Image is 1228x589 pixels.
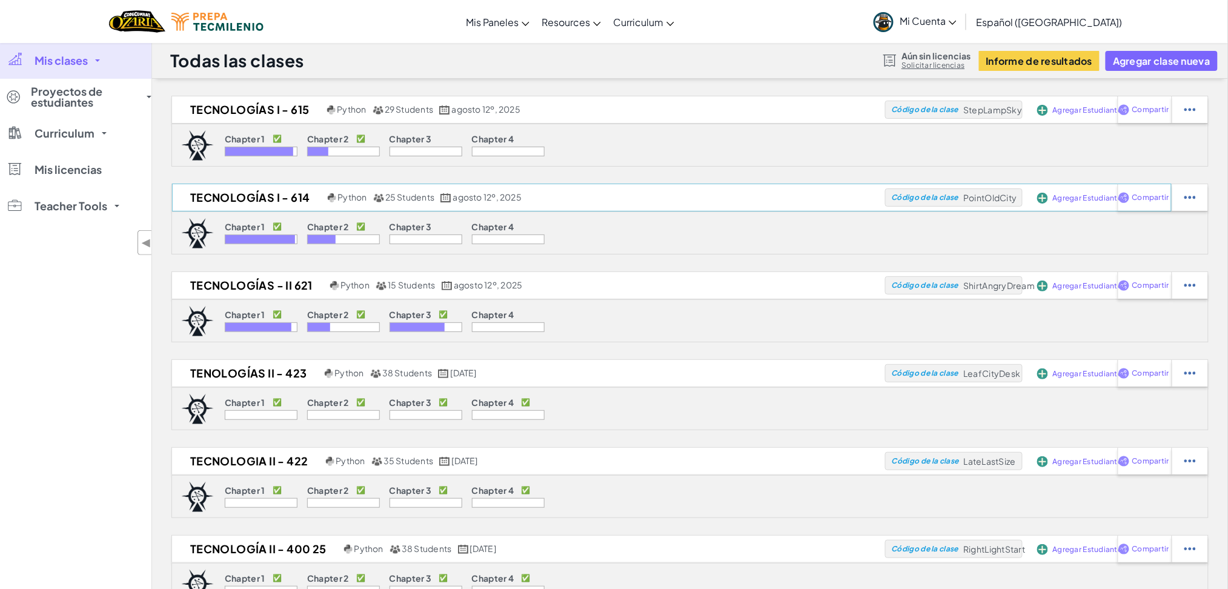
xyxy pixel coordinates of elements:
[1132,545,1169,553] span: Compartir
[1037,281,1048,291] img: IconAddStudents.svg
[376,281,387,290] img: MultipleUsers.png
[172,540,885,558] a: Tecnología II - 400 25 Python 38 Students [DATE]
[307,573,349,583] p: Chapter 2
[225,485,265,495] p: Chapter 1
[172,452,323,470] h2: Tecnologia II - 422
[472,134,514,144] p: Chapter 4
[390,134,432,144] p: Chapter 3
[307,398,349,407] p: Chapter 2
[402,543,452,554] span: 38 Students
[472,222,514,231] p: Chapter 4
[356,485,365,495] p: ✅
[1132,282,1169,289] span: Compartir
[472,573,514,583] p: Chapter 4
[964,104,1023,115] span: StepLampSky
[439,105,450,115] img: calendar.svg
[225,573,265,583] p: Chapter 1
[470,543,496,554] span: [DATE]
[1037,193,1048,204] img: IconAddStudents.svg
[1106,51,1217,71] button: Agregar clase nueva
[1037,368,1048,379] img: IconAddStudents.svg
[336,455,365,466] span: Python
[109,9,165,34] a: Ozaria by CodeCombat logo
[390,222,432,231] p: Chapter 3
[891,545,958,553] span: Código de la clase
[522,573,531,583] p: ✅
[181,394,214,424] img: logo
[451,367,477,378] span: [DATE]
[1118,280,1130,291] img: IconShare_Purple.svg
[901,61,971,70] a: Solicitar licencias
[542,16,590,28] span: Resources
[172,188,885,207] a: Tecnologías I - 614 Python 25 Students agosto 12º, 2025
[964,456,1016,467] span: LateLastSize
[452,455,478,466] span: [DATE]
[172,276,885,294] a: Tecnologías - II 621 Python 15 Students agosto 12º, 2025
[356,222,365,231] p: ✅
[181,482,214,512] img: logo
[225,310,265,319] p: Chapter 1
[225,398,265,407] p: Chapter 1
[354,543,383,554] span: Python
[439,310,448,319] p: ✅
[1037,105,1048,116] img: IconAddStudents.svg
[344,545,353,554] img: python.png
[522,485,531,495] p: ✅
[613,16,663,28] span: Curriculum
[1053,370,1126,378] span: Agregar Estudiantes
[472,485,514,495] p: Chapter 4
[390,398,432,407] p: Chapter 3
[1053,107,1126,114] span: Agregar Estudiantes
[172,364,885,382] a: Tenologías II - 423 Python 38 Students [DATE]
[1184,368,1196,379] img: IconStudentEllipsis.svg
[340,279,370,290] span: Python
[522,398,531,407] p: ✅
[171,13,264,31] img: Tecmilenio logo
[1053,282,1126,290] span: Agregar Estudiantes
[356,398,365,407] p: ✅
[385,104,434,115] span: 29 Students
[439,485,448,495] p: ✅
[891,106,958,113] span: Código de la clase
[900,15,957,27] span: Mi Cuenta
[31,86,139,108] span: Proyectos de estudiantes
[979,51,1100,71] button: Informe de resultados
[356,310,365,319] p: ✅
[1184,104,1196,115] img: IconStudentEllipsis.svg
[172,540,341,558] h2: Tecnología II - 400 25
[439,398,448,407] p: ✅
[337,104,366,115] span: Python
[438,369,449,378] img: calendar.svg
[373,193,384,202] img: MultipleUsers.png
[390,310,432,319] p: Chapter 3
[273,222,282,231] p: ✅
[325,369,334,378] img: python.png
[181,218,214,248] img: logo
[181,306,214,336] img: logo
[1118,544,1130,554] img: IconShare_Purple.svg
[327,105,336,115] img: python.png
[172,101,885,119] a: Tecnologías I - 615 Python 29 Students agosto 12º, 2025
[607,5,680,38] a: Curriculum
[970,5,1128,38] a: Español ([GEOGRAPHIC_DATA])
[334,367,363,378] span: Python
[439,573,448,583] p: ✅
[273,398,282,407] p: ✅
[385,191,435,202] span: 25 Students
[390,545,400,554] img: MultipleUsers.png
[373,105,383,115] img: MultipleUsers.png
[371,457,382,466] img: MultipleUsers.png
[964,192,1017,203] span: PointOldCity
[370,369,381,378] img: MultipleUsers.png
[307,310,349,319] p: Chapter 2
[356,134,365,144] p: ✅
[273,573,282,583] p: ✅
[390,485,432,495] p: Chapter 3
[536,5,607,38] a: Resources
[964,368,1021,379] span: LeafCityDesk
[439,457,450,466] img: calendar.svg
[1118,104,1130,115] img: IconShare_Purple.svg
[1132,370,1169,377] span: Compartir
[35,128,95,139] span: Curriculum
